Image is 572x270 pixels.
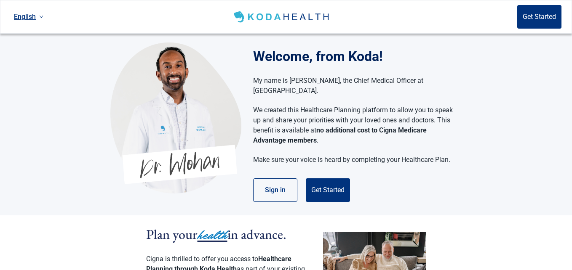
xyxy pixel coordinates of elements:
p: My name is [PERSON_NAME], the Chief Medical Officer at [GEOGRAPHIC_DATA]. [253,76,453,96]
img: Koda Health [232,10,332,24]
span: Cigna is thrilled to offer you access to [146,255,258,263]
button: Get Started [306,178,350,202]
button: Get Started [517,5,561,29]
strong: no additional cost to Cigna Medicare Advantage members [253,126,427,144]
button: Sign in [253,178,297,202]
p: Make sure your voice is heard by completing your Healthcare Plan. [253,155,453,165]
span: down [39,15,43,19]
span: health [198,226,227,244]
a: Current language: English [11,10,47,24]
div: Welcome, from Koda! [253,46,462,66]
img: Koda Health [110,42,241,193]
span: in advance. [227,225,286,243]
span: Plan your [146,225,198,243]
p: We created this Healthcare Planning platform to allow you to speak up and share your priorities w... [253,105,453,146]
